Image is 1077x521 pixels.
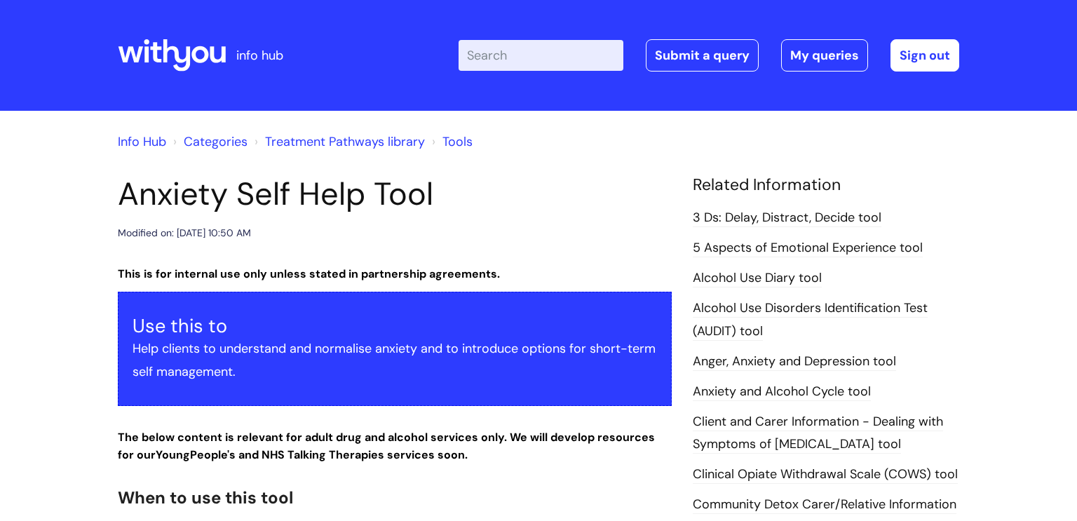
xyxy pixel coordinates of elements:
[251,130,425,153] li: Treatment Pathways library
[693,383,871,401] a: Anxiety and Alcohol Cycle tool
[693,299,928,340] a: Alcohol Use Disorders Identification Test (AUDIT) tool
[693,353,896,371] a: Anger, Anxiety and Depression tool
[236,44,283,67] p: info hub
[693,269,822,287] a: Alcohol Use Diary tool
[265,133,425,150] a: Treatment Pathways library
[133,315,657,337] h3: Use this to
[428,130,473,153] li: Tools
[459,39,959,72] div: | -
[693,209,881,227] a: 3 Ds: Delay, Distract, Decide tool
[118,430,655,462] strong: The below content is relevant for adult drug and alcohol services only. We will develop resources...
[442,133,473,150] a: Tools
[890,39,959,72] a: Sign out
[459,40,623,71] input: Search
[184,133,248,150] a: Categories
[133,337,657,383] p: Help clients to understand and normalise anxiety and to introduce options for short-term self man...
[693,413,943,454] a: Client and Carer Information - Dealing with Symptoms of [MEDICAL_DATA] tool
[118,487,293,508] span: When to use this tool
[693,175,959,195] h4: Related Information
[156,447,238,462] strong: Young
[781,39,868,72] a: My queries
[693,239,923,257] a: 5 Aspects of Emotional Experience tool
[190,447,236,462] strong: People's
[118,133,166,150] a: Info Hub
[118,175,672,213] h1: Anxiety Self Help Tool
[118,266,500,281] strong: This is for internal use only unless stated in partnership agreements.
[646,39,759,72] a: Submit a query
[118,224,251,242] div: Modified on: [DATE] 10:50 AM
[693,466,958,484] a: Clinical Opiate Withdrawal Scale (COWS) tool
[170,130,248,153] li: Solution home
